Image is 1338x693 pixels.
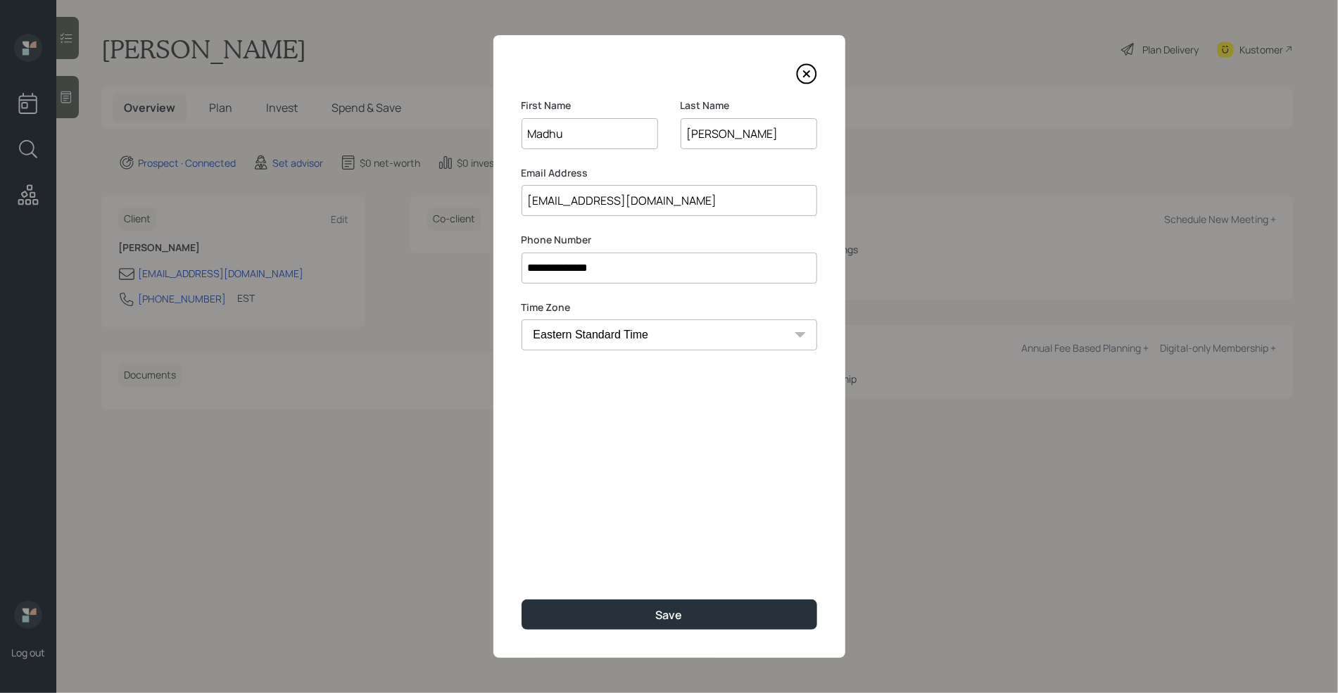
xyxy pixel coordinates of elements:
label: First Name [522,98,658,113]
div: Save [656,607,683,623]
label: Time Zone [522,300,817,314]
label: Last Name [681,98,817,113]
button: Save [522,599,817,630]
label: Phone Number [522,233,817,247]
label: Email Address [522,166,817,180]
